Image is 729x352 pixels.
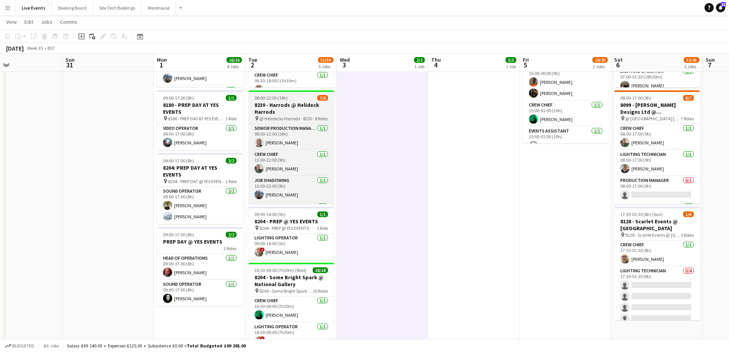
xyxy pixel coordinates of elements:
app-card-role: Crew Chief1/115:00-01:00 (10h)[PERSON_NAME] [523,101,608,127]
span: Total Budgeted £69 265.00 [187,343,246,349]
div: 5 Jobs [318,64,333,69]
app-card-role: Project Manager1/1 [614,202,700,228]
span: 8204 - Some Bright Spark @ National Gallery [259,288,313,294]
a: Jobs [38,17,55,27]
span: 7 [705,61,715,69]
h3: 8128 - Scarlet Events @ [GEOGRAPHIC_DATA] [614,218,700,232]
div: 4 Jobs [227,64,241,69]
h3: 8230 - Harrods @ Helideck Harrods [248,102,334,115]
span: 31 [64,61,75,69]
app-card-role: Site Manager2/215:00-00:00 (9h)[PERSON_NAME][PERSON_NAME] [523,64,608,101]
app-job-card: 09:00-17:00 (8h)2/28204: PREP DAY AT YES EVENTS 8204 - PREP DAT @ YES EVENTS1 RoleSound Operator2... [157,153,243,224]
span: 08:00-17:00 (9h) [620,95,651,101]
span: Tue [248,56,257,63]
span: Edit [24,18,33,25]
app-card-role: Senior Production Manager1/108:00-22:00 (14h)[PERSON_NAME] [248,124,334,150]
app-card-role: Sound Operator1/109:00-17:00 (8h)[PERSON_NAME] [157,280,243,306]
span: 16:30-00:00 (7h30m) (Wed) [254,267,307,273]
h3: 8180 - PREP DAY AT YES EVENTS [157,102,243,115]
h3: 8099 - [PERSON_NAME] Designs Ltd @ [GEOGRAPHIC_DATA] [614,102,700,115]
span: Jobs [41,18,52,25]
span: 2 [247,61,257,69]
span: 8204 - PREP DAT @ YES EVENTS [168,178,225,184]
app-card-role: Production Manager0/108:00-17:00 (9h) [614,176,700,202]
h3: 8204 - PREP @ YES EVENTS [248,218,334,225]
span: Sun [65,56,75,63]
span: 19/20 [592,57,608,63]
div: 09:00-17:00 (8h)2/2PREP DAY @ YES EVENTS2 RolesHead of Operations1/109:00-17:00 (8h)[PERSON_NAME]... [157,227,243,306]
app-card-role: Lighting Technician2/2 [157,86,243,123]
app-card-role: Sound Operator2/209:00-17:00 (8h)[PERSON_NAME][PERSON_NAME] [157,187,243,224]
span: 8204 - PREP @ YES EVENTS [259,225,309,231]
app-card-role: Lighting Operator1/109:00-14:00 (5h)![PERSON_NAME] [248,234,334,260]
span: 1 [156,61,167,69]
h3: 8204 - Some Bright Spark @ National Gallery [248,274,334,288]
span: Sun [706,56,715,63]
app-card-role: Lighting Technician0/417:30-01:30 (8h) [614,267,700,326]
span: 55/56 [318,57,333,63]
app-job-card: 08:00-17:00 (9h)6/78099 - [PERSON_NAME] Designs Ltd @ [GEOGRAPHIC_DATA] @ [GEOGRAPHIC_DATA] [GEOG... [614,90,700,204]
app-card-role: Job Shadowing1/113:00-22:00 (9h)[PERSON_NAME] [248,176,334,202]
div: 1 Job [506,64,516,69]
span: 08:00-22:00 (14h) [254,95,288,101]
app-card-role: Lighting Technician1/108:00-17:00 (9h)[PERSON_NAME] [614,150,700,176]
div: BST [47,45,55,51]
span: Mon [157,56,167,63]
span: 4 [430,61,441,69]
span: 5 [522,61,529,69]
app-card-role: Lighting Technician1/1 [248,202,334,228]
span: 22 [721,2,726,7]
span: 09:00-17:00 (8h) [163,232,194,237]
app-card-role: Crew Chief1/108:00-17:00 (9h)[PERSON_NAME] [614,124,700,150]
app-card-role: Lighting Operator1/107:00-01:30 (18h30m)[PERSON_NAME] [614,67,700,93]
span: Thu [431,56,441,63]
app-job-card: 15:00-01:00 (10h) (Sat)19/197615 - [PERSON_NAME] Designs Ltd @ [GEOGRAPHIC_DATA] @ [GEOGRAPHIC_DA... [523,30,608,143]
span: 09:00-14:00 (5h) [254,211,285,217]
span: 17:30-01:30 (8h) (Sun) [620,211,663,217]
a: Comms [57,17,80,27]
span: 3/3 [506,57,516,63]
span: 3 [339,61,350,69]
h3: PREP DAY @ YES EVENTS [157,238,243,245]
span: 6 [613,61,623,69]
a: View [3,17,20,27]
span: 16/16 [227,57,242,63]
span: Wed [340,56,350,63]
app-card-role: Crew Chief1/113:00-22:00 (9h)[PERSON_NAME] [248,150,334,176]
span: 1/1 [226,95,236,101]
button: Live Events [16,0,52,15]
span: 7/8 [317,95,328,101]
span: 1 Role [225,116,236,121]
span: Fri [523,56,529,63]
span: 8128 - Scarlet Events @ [GEOGRAPHIC_DATA] [625,232,681,238]
span: ! [260,336,265,341]
app-card-role: Events Assistant1/115:00-01:00 (10h)[PERSON_NAME] [523,127,608,153]
app-card-role: Crew Chief1/117:30-01:30 (8h)[PERSON_NAME] [614,241,700,267]
button: Booking Board [52,0,93,15]
span: 8180 - PREP DAY AT YES EVENTS [168,116,225,121]
app-card-role: Job Shadowing1/110:00-18:00 (8h)[PERSON_NAME] [157,60,243,86]
app-job-card: 09:00-14:00 (5h)1/18204 - PREP @ YES EVENTS 8204 - PREP @ YES EVENTS1 RoleLighting Operator1/109:... [248,207,334,260]
div: 1 Job [414,64,424,69]
span: 7 Roles [681,116,694,121]
span: View [6,18,17,25]
span: @ [GEOGRAPHIC_DATA] [GEOGRAPHIC_DATA] - 8099 [625,116,681,121]
span: Sat [614,56,623,63]
span: Budgeted [12,343,34,349]
button: Site Tech Bookings [93,0,142,15]
div: 2 Jobs [593,64,607,69]
a: Edit [21,17,36,27]
div: 3 Jobs [684,64,699,69]
span: Comms [60,18,77,25]
span: 09:00-17:00 (8h) [163,95,194,101]
span: 8 Roles [315,116,328,121]
span: 18/18 [313,267,328,273]
a: 22 [716,3,725,12]
div: 17:30-01:30 (8h) (Sun)1/68128 - Scarlet Events @ [GEOGRAPHIC_DATA] 8128 - Scarlet Events @ [GEOGR... [614,207,700,320]
span: 10 Roles [313,288,328,294]
span: @ Helidecks Harrods - 8230 [259,116,312,121]
app-card-role: Lighting Operator1/116:30-00:00 (7h30m)![PERSON_NAME] [248,323,334,349]
app-card-role: Crew Chief1/116:30-00:00 (7h30m)[PERSON_NAME] [248,296,334,323]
